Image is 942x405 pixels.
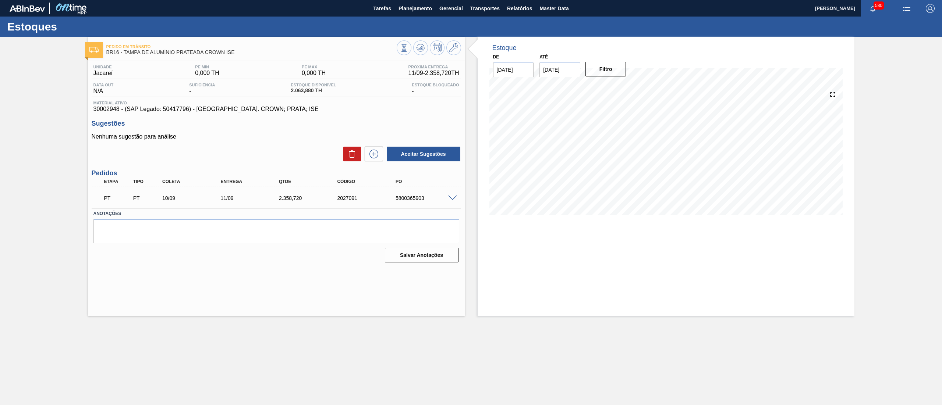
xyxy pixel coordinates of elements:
[106,50,397,55] span: BR16 - TAMPA DE ALUMÍNIO PRATEADA CROWN ISE
[92,133,461,140] p: Nenhuma sugestão para análise
[102,190,134,206] div: Pedido em Trânsito
[926,4,935,13] img: Logout
[399,4,432,13] span: Planejamento
[493,62,534,77] input: dd/mm/yyyy
[446,40,461,55] button: Ir ao Master Data / Geral
[10,5,45,12] img: TNhmsLtSVTkK8tSr43FrP2fwEKptu5GPRR3wAAAABJRU5ErkJggg==
[277,195,344,201] div: 2.358,720
[373,4,391,13] span: Tarefas
[408,70,459,76] span: 11/09 - 2.358,720 TH
[92,169,461,177] h3: Pedidos
[412,83,459,87] span: Estoque Bloqueado
[195,65,219,69] span: PE MIN
[93,106,459,112] span: 30002948 - (SAP Legado: 50417796) - [GEOGRAPHIC_DATA]. CROWN; PRATA; ISE
[291,88,336,93] span: 2.063,880 TH
[585,62,626,76] button: Filtro
[335,179,402,184] div: Código
[408,65,459,69] span: Próxima Entrega
[92,83,116,94] div: N/A
[93,65,113,69] span: Unidade
[861,3,885,14] button: Notificações
[219,195,285,201] div: 11/09/2025
[385,248,458,262] button: Salvar Anotações
[874,1,884,10] span: 580
[131,179,163,184] div: Tipo
[902,4,911,13] img: userActions
[383,146,461,162] div: Aceitar Sugestões
[89,47,99,53] img: Ícone
[93,208,459,219] label: Anotações
[104,195,132,201] p: PT
[131,195,163,201] div: Pedido de Transferência
[302,65,326,69] span: PE MAX
[291,83,336,87] span: Estoque Disponível
[160,195,227,201] div: 10/09/2025
[410,83,461,94] div: -
[195,70,219,76] span: 0,000 TH
[187,83,217,94] div: -
[539,4,569,13] span: Master Data
[539,54,548,60] label: Até
[439,4,463,13] span: Gerencial
[493,54,499,60] label: De
[302,70,326,76] span: 0,000 TH
[430,40,445,55] button: Programar Estoque
[539,62,580,77] input: dd/mm/yyyy
[189,83,215,87] span: Suficiência
[335,195,402,201] div: 2027091
[394,179,460,184] div: PO
[160,179,227,184] div: Coleta
[93,70,113,76] span: Jacareí
[93,83,114,87] span: Data out
[387,147,460,161] button: Aceitar Sugestões
[507,4,532,13] span: Relatórios
[277,179,344,184] div: Qtde
[397,40,411,55] button: Visão Geral dos Estoques
[470,4,500,13] span: Transportes
[7,22,138,31] h1: Estoques
[492,44,517,52] div: Estoque
[219,179,285,184] div: Entrega
[340,147,361,161] div: Excluir Sugestões
[413,40,428,55] button: Atualizar Gráfico
[394,195,460,201] div: 5800365903
[361,147,383,161] div: Nova sugestão
[92,120,461,128] h3: Sugestões
[93,101,459,105] span: Material ativo
[102,179,134,184] div: Etapa
[106,44,397,49] span: Pedido em Trânsito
